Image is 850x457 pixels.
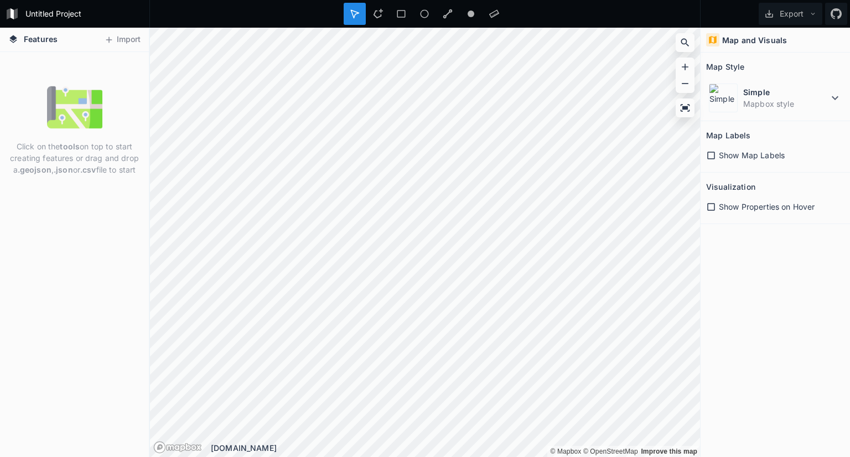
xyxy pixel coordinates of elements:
[80,165,96,174] strong: .csv
[99,31,146,49] button: Import
[18,165,51,174] strong: .geojson
[719,201,815,212] span: Show Properties on Hover
[60,142,80,151] strong: tools
[706,127,750,144] h2: Map Labels
[211,442,700,454] div: [DOMAIN_NAME]
[706,178,755,195] h2: Visualization
[583,448,638,455] a: OpenStreetMap
[706,58,744,75] h2: Map Style
[759,3,822,25] button: Export
[722,34,787,46] h4: Map and Visuals
[8,141,141,175] p: Click on the on top to start creating features or drag and drop a , or file to start
[719,149,785,161] span: Show Map Labels
[153,441,202,454] a: Mapbox logo
[550,448,581,455] a: Mapbox
[24,33,58,45] span: Features
[709,84,738,112] img: Simple
[47,80,102,135] img: empty
[743,86,828,98] dt: Simple
[54,165,73,174] strong: .json
[743,98,828,110] dd: Mapbox style
[641,448,697,455] a: Map feedback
